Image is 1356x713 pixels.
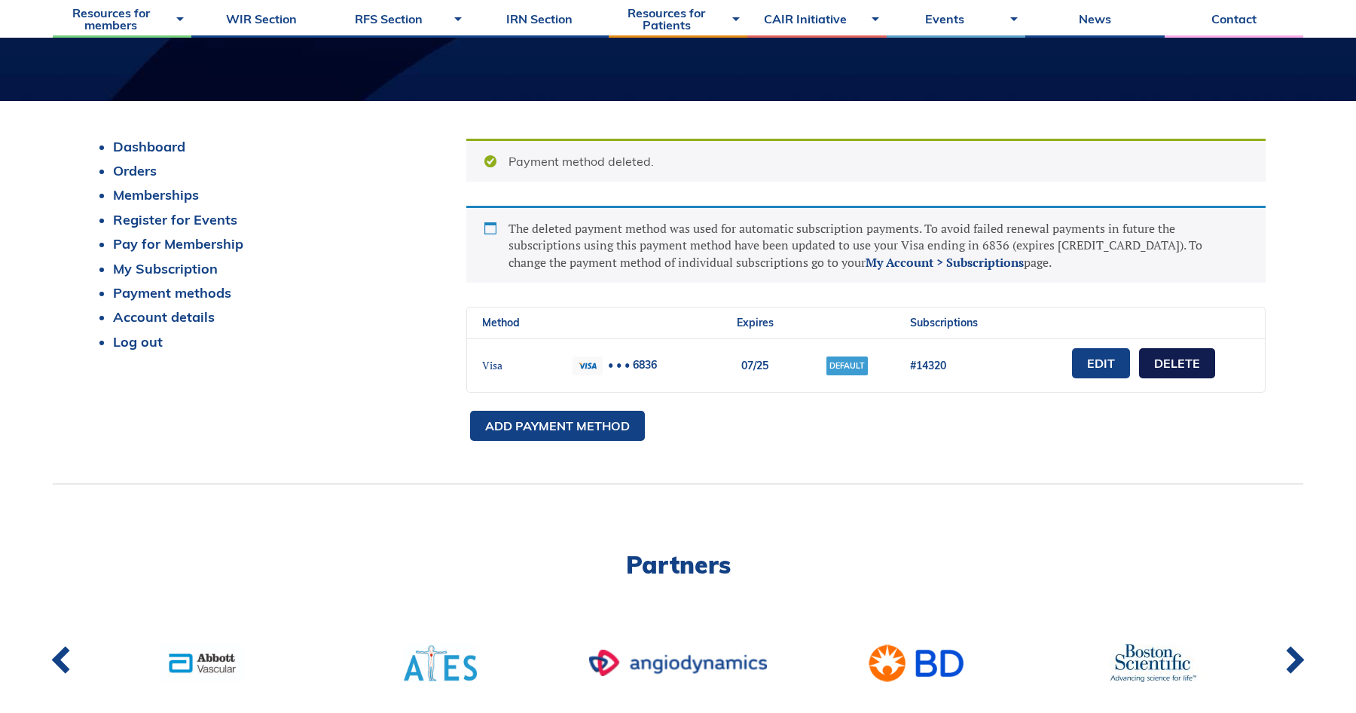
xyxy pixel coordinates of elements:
[470,411,645,441] a: Add payment method
[866,254,1024,271] a: My Account > Subscriptions
[466,139,1266,182] div: Payment method deleted.
[113,284,231,301] a: Payment methods
[710,338,800,392] td: 07/25
[113,260,218,277] a: My Subscription
[1139,348,1215,378] a: Delete
[737,316,774,329] span: Expires
[113,333,163,350] a: Log out
[482,358,542,373] div: Visa
[910,316,978,329] span: Subscriptions
[113,308,215,326] a: Account details
[910,359,946,372] a: #14320
[557,338,710,392] td: • • • 6836
[113,235,243,252] a: Pay for Membership
[573,356,603,375] img: Visa
[466,206,1266,283] div: The deleted payment method was used for automatic subscription payments. To avoid failed renewal ...
[113,211,237,228] a: Register for Events
[1072,348,1130,378] a: Edit
[113,162,157,179] a: Orders
[482,316,520,329] span: Method
[53,552,1303,577] h2: Partners
[826,356,868,375] mark: Default
[113,186,199,203] a: Memberships
[113,138,185,155] a: Dashboard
